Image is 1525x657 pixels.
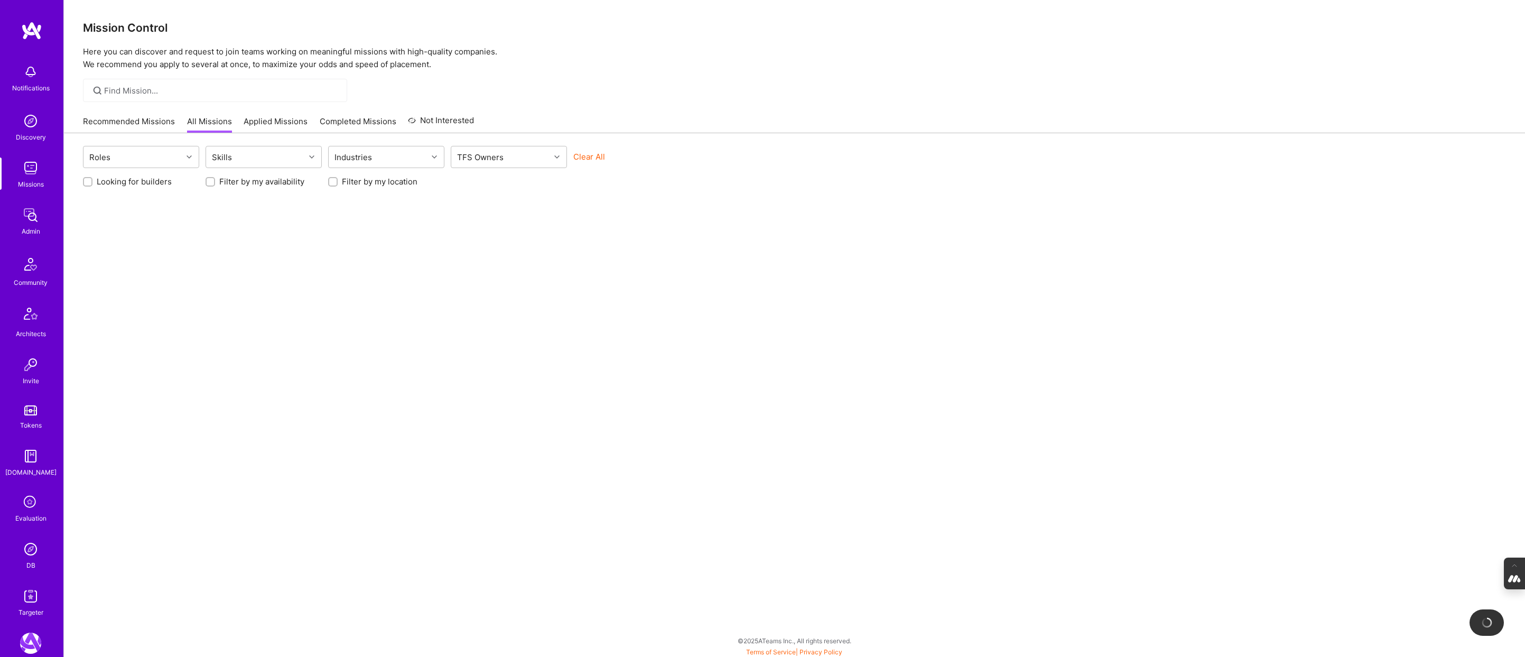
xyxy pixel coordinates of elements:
img: A.Team: Leading A.Team's Marketing & DemandGen [20,633,41,654]
img: Admin Search [20,539,41,560]
img: guide book [20,446,41,467]
div: Evaluation [15,513,47,524]
img: bell [20,61,41,82]
div: Discovery [16,132,46,143]
img: loading [1481,616,1493,629]
i: icon Chevron [432,154,437,160]
i: icon Chevron [309,154,314,160]
div: DB [26,560,35,571]
i: icon Chevron [187,154,192,160]
div: Skills [209,150,235,165]
div: Targeter [18,607,43,618]
a: Terms of Service [746,648,796,656]
div: Missions [18,179,44,190]
img: Architects [18,303,43,328]
a: Completed Missions [320,116,396,133]
img: tokens [24,405,37,415]
input: Find Mission... [104,85,339,96]
div: Architects [16,328,46,339]
div: [DOMAIN_NAME] [5,467,57,478]
h3: Mission Control [83,21,1506,34]
div: Roles [87,150,113,165]
i: icon SearchGrey [91,85,104,97]
img: logo [21,21,42,40]
img: discovery [20,110,41,132]
label: Looking for builders [97,176,172,187]
button: Clear All [573,151,605,162]
img: admin teamwork [20,205,41,226]
a: Privacy Policy [799,648,842,656]
a: All Missions [187,116,232,133]
i: icon Chevron [554,154,560,160]
a: Recommended Missions [83,116,175,133]
div: Community [14,277,48,288]
label: Filter by my availability [219,176,304,187]
a: Not Interested [408,114,474,133]
p: Here you can discover and request to join teams working on meaningful missions with high-quality ... [83,45,1506,71]
label: Filter by my location [342,176,417,187]
img: Skill Targeter [20,586,41,607]
div: Tokens [20,420,42,431]
img: Community [18,252,43,277]
span: | [746,648,842,656]
div: Notifications [12,82,50,94]
i: icon SelectionTeam [21,493,41,513]
div: TFS Owners [454,150,506,165]
a: Applied Missions [244,116,308,133]
div: Invite [23,375,39,386]
a: A.Team: Leading A.Team's Marketing & DemandGen [17,633,44,654]
img: teamwork [20,158,41,179]
div: © 2025 ATeams Inc., All rights reserved. [63,627,1525,654]
div: Admin [22,226,40,237]
img: Invite [20,354,41,375]
div: Industries [332,150,375,165]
